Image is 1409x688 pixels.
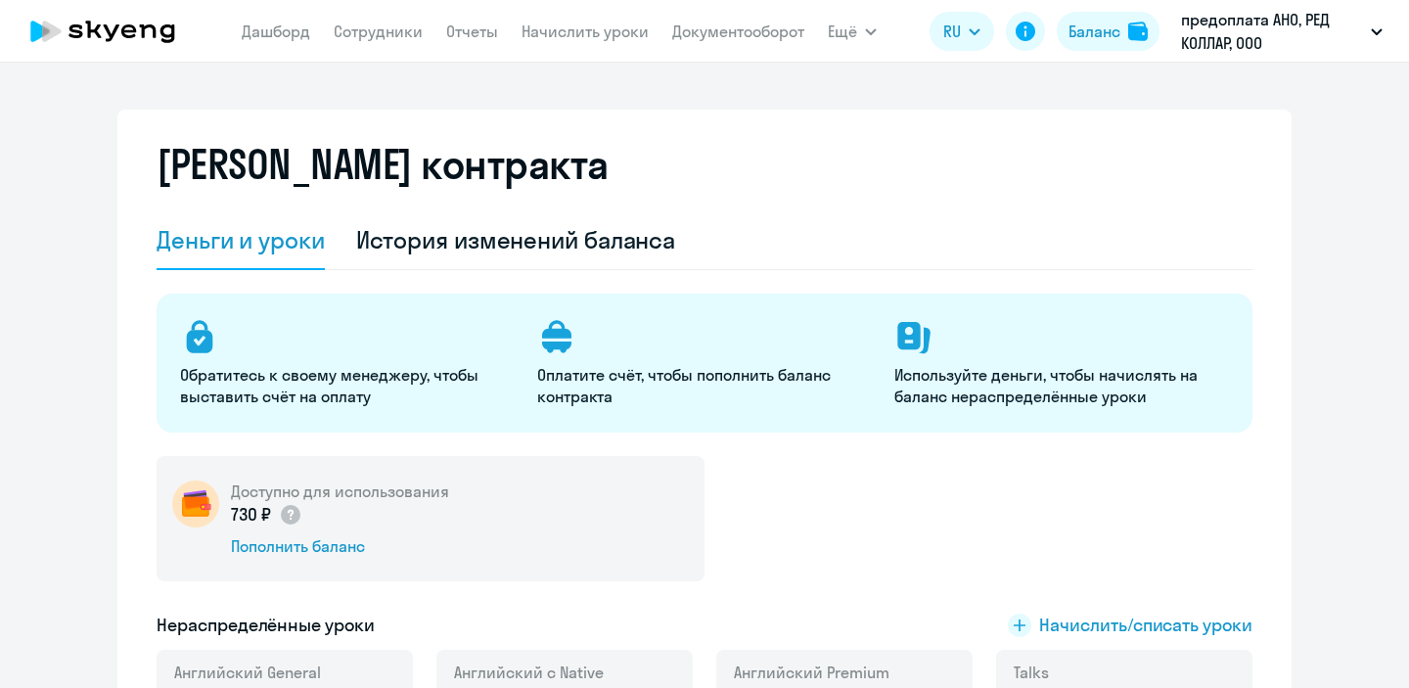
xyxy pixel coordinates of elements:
[231,535,449,557] div: Пополнить баланс
[930,12,994,51] button: RU
[537,364,871,407] p: Оплатите счёт, чтобы пополнить баланс контракта
[1039,613,1252,638] span: Начислить/списать уроки
[157,141,609,188] h2: [PERSON_NAME] контракта
[1014,662,1049,683] span: Talks
[828,20,857,43] span: Ещё
[522,22,649,41] a: Начислить уроки
[1171,8,1392,55] button: предоплата АНО, РЕД КОЛЛАР, ООО
[828,12,877,51] button: Ещё
[157,613,375,638] h5: Нераспределённые уроки
[231,502,302,527] p: 730 ₽
[356,224,676,255] div: История изменений баланса
[1068,20,1120,43] div: Баланс
[172,481,219,527] img: wallet-circle.png
[1128,22,1148,41] img: balance
[446,22,498,41] a: Отчеты
[242,22,310,41] a: Дашборд
[231,481,449,502] h5: Доступно для использования
[157,224,325,255] div: Деньги и уроки
[894,364,1228,407] p: Используйте деньги, чтобы начислять на баланс нераспределённые уроки
[454,662,604,683] span: Английский с Native
[943,20,961,43] span: RU
[672,22,804,41] a: Документооборот
[734,662,889,683] span: Английский Premium
[1057,12,1159,51] button: Балансbalance
[1181,8,1363,55] p: предоплата АНО, РЕД КОЛЛАР, ООО
[180,364,514,407] p: Обратитесь к своему менеджеру, чтобы выставить счёт на оплату
[334,22,423,41] a: Сотрудники
[174,662,321,683] span: Английский General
